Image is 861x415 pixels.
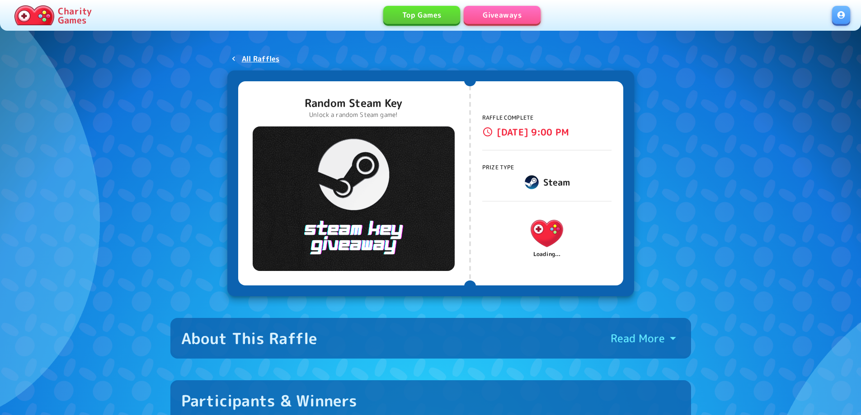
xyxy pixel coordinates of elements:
div: About This Raffle [181,329,318,348]
img: Random Steam Key [253,126,455,271]
p: Read More [611,331,665,345]
a: All Raffles [227,51,283,67]
p: [DATE] 9:00 PM [497,125,569,139]
img: Charity.Games [14,5,54,25]
p: Charity Games [58,6,92,24]
a: Charity Games [11,4,95,27]
h6: Steam [543,175,570,189]
span: Raffle Complete [482,114,533,121]
a: Top Games [383,6,460,24]
p: All Raffles [242,53,280,64]
img: Charity.Games [526,212,569,255]
button: About This RaffleRead More [170,318,691,359]
p: Random Steam Key [305,96,402,110]
a: Giveaways [464,6,541,24]
div: Participants & Winners [181,391,358,410]
span: Prize Type [482,163,514,171]
p: Unlock a random Steam game! [305,110,402,119]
